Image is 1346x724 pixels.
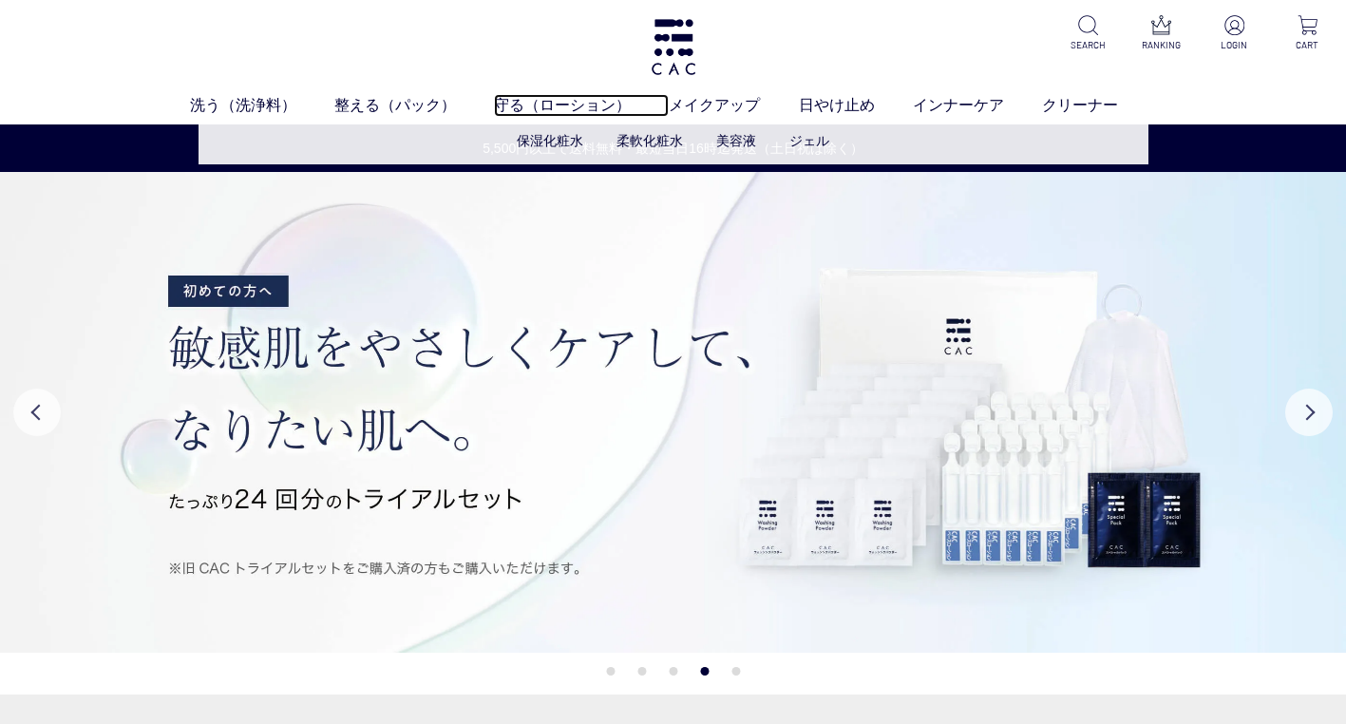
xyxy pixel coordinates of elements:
[334,94,494,117] a: 整える（パック）
[913,94,1042,117] a: インナーケア
[669,94,798,117] a: メイクアップ
[606,667,615,676] button: 1 of 5
[789,133,829,148] a: ジェル
[1211,38,1258,52] p: LOGIN
[1284,38,1331,52] p: CART
[649,19,698,75] img: logo
[517,133,583,148] a: 保湿化粧水
[669,667,677,676] button: 3 of 5
[190,94,334,117] a: 洗う（洗浄料）
[494,94,669,117] a: 守る（ローション）
[1284,15,1331,52] a: CART
[1042,94,1156,117] a: クリーナー
[1138,15,1185,52] a: RANKING
[700,667,709,676] button: 4 of 5
[637,667,646,676] button: 2 of 5
[1065,15,1111,52] a: SEARCH
[716,133,756,148] a: 美容液
[1065,38,1111,52] p: SEARCH
[616,133,683,148] a: 柔軟化粧水
[13,389,61,436] button: Previous
[799,94,913,117] a: 日やけ止め
[1285,389,1333,436] button: Next
[1138,38,1185,52] p: RANKING
[731,667,740,676] button: 5 of 5
[1,139,1345,159] a: 5,500円以上で送料無料・最短当日16時迄発送（土日祝は除く）
[1211,15,1258,52] a: LOGIN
